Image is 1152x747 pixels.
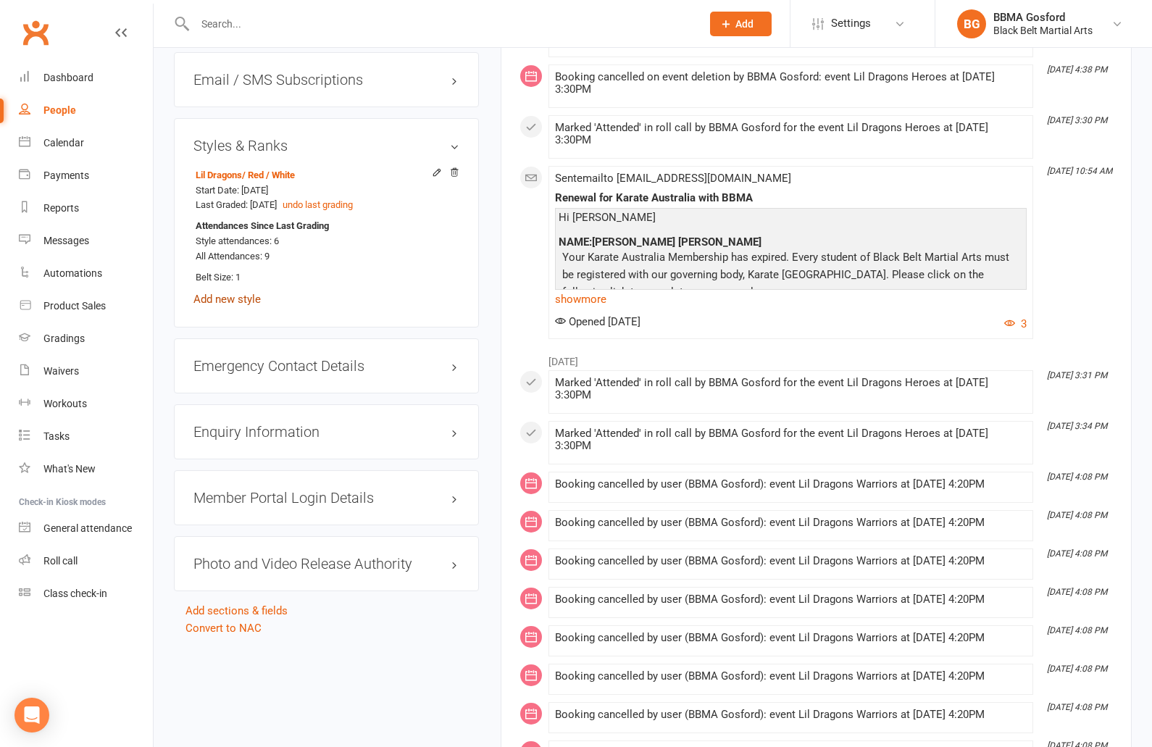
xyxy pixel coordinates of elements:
[193,138,459,154] h3: Styles & Ranks
[555,517,1027,529] div: Booking cancelled by user (BBMA Gosford): event Lil Dragons Warriors at [DATE] 4:20PM
[831,7,871,40] span: Settings
[193,358,459,374] h3: Emergency Contact Details
[555,289,1027,309] a: show more
[555,377,1027,401] div: Marked 'Attended' in roll call by BBMA Gosford for the event Lil Dragons Heroes at [DATE] 3:30PM
[559,249,1023,304] p: Your Karate Australia Membership has expired. Every student of Black Belt Martial Arts must be re...
[19,192,153,225] a: Reports
[43,300,106,312] div: Product Sales
[193,490,459,506] h3: Member Portal Login Details
[19,159,153,192] a: Payments
[19,62,153,94] a: Dashboard
[1047,702,1107,712] i: [DATE] 4:08 PM
[19,225,153,257] a: Messages
[196,185,268,196] span: Start Date: [DATE]
[555,593,1027,606] div: Booking cancelled by user (BBMA Gosford): event Lil Dragons Warriors at [DATE] 4:20PM
[19,94,153,127] a: People
[559,212,1023,249] div: Hi [PERSON_NAME]
[17,14,54,51] a: Clubworx
[555,478,1027,491] div: Booking cancelled by user (BBMA Gosford): event Lil Dragons Warriors at [DATE] 4:20PM
[555,192,1027,204] div: Renewal for Karate Australia with BBMA
[191,14,691,34] input: Search...
[555,670,1027,683] div: Booking cancelled by user (BBMA Gosford): event Lil Dragons Warriors at [DATE] 4:20PM
[1047,115,1107,125] i: [DATE] 3:30 PM
[14,698,49,733] div: Open Intercom Messenger
[19,322,153,355] a: Gradings
[1047,625,1107,635] i: [DATE] 4:08 PM
[555,315,640,328] span: Opened [DATE]
[559,235,592,249] span: NAME:
[19,355,153,388] a: Waivers
[43,333,85,344] div: Gradings
[196,199,277,210] span: Last Graded: [DATE]
[19,257,153,290] a: Automations
[555,709,1027,721] div: Booking cancelled by user (BBMA Gosford): event Lil Dragons Warriors at [DATE] 4:20PM
[1047,548,1107,559] i: [DATE] 4:08 PM
[993,24,1093,37] div: Black Belt Martial Arts
[19,512,153,545] a: General attendance kiosk mode
[957,9,986,38] div: BG
[1004,315,1027,333] button: 3
[43,365,79,377] div: Waivers
[555,632,1027,644] div: Booking cancelled by user (BBMA Gosford): event Lil Dragons Warriors at [DATE] 4:20PM
[43,588,107,599] div: Class check-in
[193,72,459,88] h3: Email / SMS Subscriptions
[43,202,79,214] div: Reports
[592,235,675,249] span: [PERSON_NAME]
[196,251,270,262] span: All Attendances: 9
[185,604,288,617] a: Add sections & fields
[735,18,754,30] span: Add
[1047,664,1107,674] i: [DATE] 4:08 PM
[43,430,70,442] div: Tasks
[1047,472,1107,482] i: [DATE] 4:08 PM
[993,11,1093,24] div: BBMA Gosford
[555,555,1027,567] div: Booking cancelled by user (BBMA Gosford): event Lil Dragons Warriors at [DATE] 4:20PM
[43,267,102,279] div: Automations
[193,293,261,306] a: Add new style
[19,453,153,485] a: What's New
[1047,64,1107,75] i: [DATE] 4:38 PM
[196,235,279,246] span: Style attendances: 6
[196,219,329,234] strong: Attendances Since Last Grading
[555,122,1027,146] div: Marked 'Attended' in roll call by BBMA Gosford for the event Lil Dragons Heroes at [DATE] 3:30PM
[193,424,459,440] h3: Enquiry Information
[1047,421,1107,431] i: [DATE] 3:34 PM
[43,137,84,149] div: Calendar
[555,427,1027,452] div: Marked 'Attended' in roll call by BBMA Gosford for the event Lil Dragons Heroes at [DATE] 3:30PM
[43,555,78,567] div: Roll call
[555,172,791,185] span: Sent email to [EMAIL_ADDRESS][DOMAIN_NAME]
[1047,587,1107,597] i: [DATE] 4:08 PM
[19,290,153,322] a: Product Sales
[283,198,353,213] button: undo last grading
[43,463,96,475] div: What's New
[19,127,153,159] a: Calendar
[678,235,761,249] span: [PERSON_NAME]
[242,170,295,180] span: / Red / White
[43,170,89,181] div: Payments
[19,420,153,453] a: Tasks
[43,104,76,116] div: People
[196,170,295,180] a: Lil Dragons
[1047,510,1107,520] i: [DATE] 4:08 PM
[19,577,153,610] a: Class kiosk mode
[43,522,132,534] div: General attendance
[185,622,262,635] a: Convert to NAC
[710,12,772,36] button: Add
[519,346,1113,370] li: [DATE]
[555,71,1027,96] div: Booking cancelled on event deletion by BBMA Gosford: event Lil Dragons Heroes at [DATE] 3:30PM
[43,235,89,246] div: Messages
[43,72,93,83] div: Dashboard
[19,545,153,577] a: Roll call
[196,272,241,283] span: Belt Size: 1
[1047,370,1107,380] i: [DATE] 3:31 PM
[193,556,459,572] h3: Photo and Video Release Authority
[19,388,153,420] a: Workouts
[43,398,87,409] div: Workouts
[1047,166,1112,176] i: [DATE] 10:54 AM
